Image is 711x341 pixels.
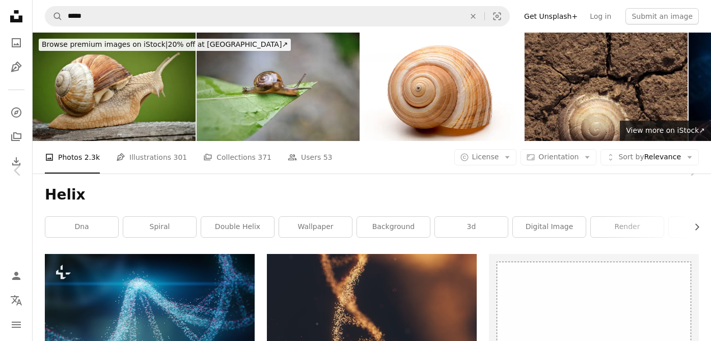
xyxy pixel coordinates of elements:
button: Search Unsplash [45,7,63,26]
a: digital image [513,217,586,237]
button: License [454,149,517,165]
a: Get Unsplash+ [518,8,584,24]
a: 3d [435,217,508,237]
a: spiral [123,217,196,237]
span: View more on iStock ↗ [626,126,705,134]
a: Illustrations 301 [116,141,187,174]
form: Find visuals sitewide [45,6,510,26]
a: dna [45,217,118,237]
a: Photos [6,33,26,53]
a: background [357,217,430,237]
span: Relevance [618,152,681,162]
span: 371 [258,152,271,163]
span: 53 [323,152,333,163]
button: Sort byRelevance [600,149,699,165]
img: Large empty ocean snail shell on white background [361,33,524,141]
button: Submit an image [625,8,699,24]
a: Illustrations [6,57,26,77]
a: View more on iStock↗ [620,121,711,141]
a: Blue and red particles dna helix glowing over dark blue background. Concept of genetics, science ... [45,319,255,328]
span: Browse premium images on iStock | [42,40,168,48]
a: Browse premium images on iStock|20% off at [GEOGRAPHIC_DATA]↗ [33,33,297,57]
a: Users 53 [288,141,333,174]
span: 301 [174,152,187,163]
button: Orientation [521,149,596,165]
a: wallpaper [279,217,352,237]
a: Explore [6,102,26,123]
a: Log in [584,8,617,24]
a: render [591,217,664,237]
img: Snail in the dirt [525,33,688,141]
button: Language [6,290,26,310]
a: Log in / Sign up [6,266,26,286]
img: Indian Common Snell [197,33,360,141]
a: double helix [201,217,274,237]
img: Roman Snail (Helix pomatia) on piece of wood [33,33,196,141]
button: Menu [6,315,26,335]
button: Visual search [485,7,509,26]
span: Orientation [538,153,579,161]
a: Collections 371 [203,141,271,174]
span: Sort by [618,153,644,161]
h1: Helix [45,186,699,204]
span: 20% off at [GEOGRAPHIC_DATA] ↗ [42,40,288,48]
button: Clear [462,7,484,26]
span: License [472,153,499,161]
button: scroll list to the right [688,217,699,237]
